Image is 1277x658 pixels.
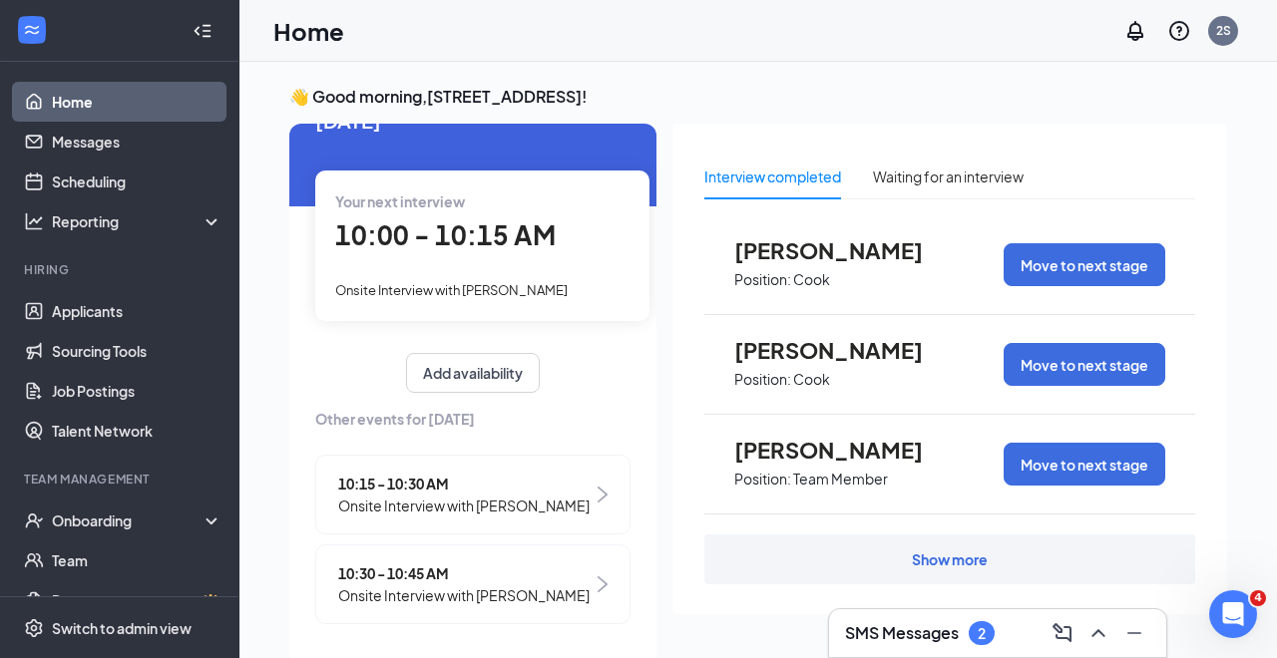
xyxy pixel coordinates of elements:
div: Reporting [52,211,223,231]
div: 2 [978,625,986,642]
h1: Home [273,14,344,48]
button: Move to next stage [1004,243,1165,286]
a: Messages [52,122,222,162]
iframe: Intercom live chat [1209,590,1257,638]
svg: UserCheck [24,510,44,530]
span: Onsite Interview with [PERSON_NAME] [335,282,568,298]
button: ChevronUp [1082,617,1114,649]
svg: Settings [24,618,44,638]
div: 2S [1216,22,1231,39]
svg: Notifications [1123,19,1147,43]
a: Talent Network [52,411,222,451]
span: 10:15 - 10:30 AM [338,473,590,494]
span: 10:00 - 10:15 AM [335,218,556,251]
svg: ComposeMessage [1051,621,1074,645]
button: ComposeMessage [1047,617,1078,649]
svg: ChevronUp [1086,621,1110,645]
svg: WorkstreamLogo [22,20,42,40]
a: Applicants [52,291,222,331]
p: Team Member [793,470,888,489]
button: Move to next stage [1004,343,1165,386]
span: Onsite Interview with [PERSON_NAME] [338,494,590,516]
span: Your next interview [335,192,465,210]
p: Cook [793,370,830,389]
p: Cook [793,270,830,289]
a: Sourcing Tools [52,331,222,371]
p: Position: [734,470,791,489]
button: Add availability [406,353,540,393]
span: [PERSON_NAME] [734,237,954,263]
a: Scheduling [52,162,222,201]
a: Team [52,540,222,580]
span: Onsite Interview with [PERSON_NAME] [338,584,590,606]
button: Minimize [1118,617,1150,649]
a: Job Postings [52,371,222,411]
div: Hiring [24,261,218,278]
svg: QuestionInfo [1167,19,1191,43]
svg: Collapse [193,21,213,41]
span: 4 [1250,590,1266,606]
a: Home [52,82,222,122]
svg: Analysis [24,211,44,231]
h3: SMS Messages [845,622,959,644]
span: [PERSON_NAME] [734,437,954,463]
div: Team Management [24,471,218,488]
button: Move to next stage [1004,443,1165,486]
span: 10:30 - 10:45 AM [338,562,590,584]
a: DocumentsCrown [52,580,222,620]
h3: 👋 Good morning, [STREET_ADDRESS] ! [289,86,1227,108]
div: Waiting for an interview [873,165,1024,187]
svg: Minimize [1122,621,1146,645]
p: Position: [734,270,791,289]
div: Switch to admin view [52,618,192,638]
div: Interview completed [704,165,841,187]
div: Show more [912,549,988,569]
span: Other events for [DATE] [315,408,631,430]
div: Onboarding [52,510,206,530]
p: Position: [734,370,791,389]
span: [PERSON_NAME] [734,337,954,363]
